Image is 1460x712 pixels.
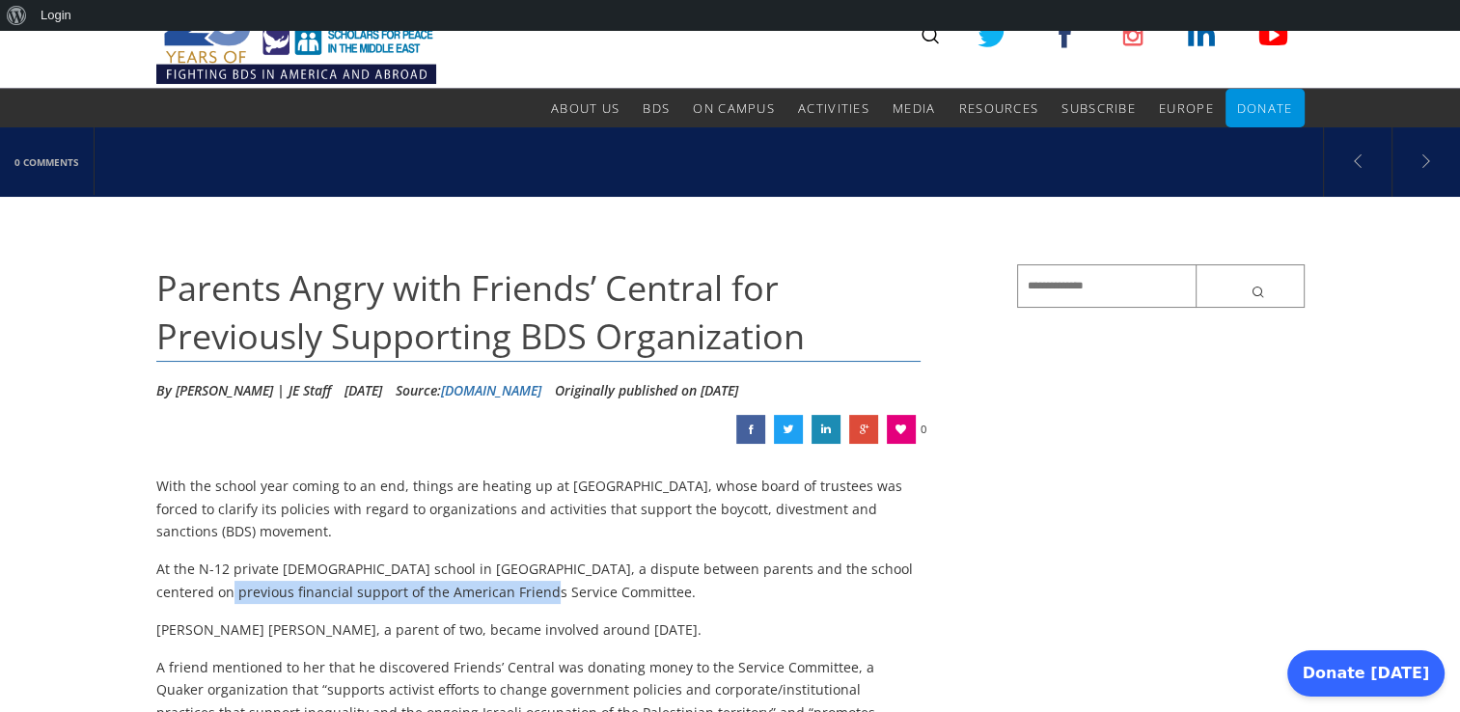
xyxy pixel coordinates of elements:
[798,99,869,117] span: Activities
[551,89,620,127] a: About Us
[958,89,1038,127] a: Resources
[156,558,922,604] p: At the N-12 private [DEMOGRAPHIC_DATA] school in [GEOGRAPHIC_DATA], a dispute between parents and...
[441,381,541,399] a: [DOMAIN_NAME]
[156,376,331,405] li: By [PERSON_NAME] | JE Staff
[1237,99,1293,117] span: Donate
[893,99,936,117] span: Media
[156,475,922,543] p: With the school year coming to an end, things are heating up at [GEOGRAPHIC_DATA], whose board of...
[551,99,620,117] span: About Us
[849,415,878,444] a: Parents Angry with Friends’ Central for Previously Supporting BDS Organization
[643,89,670,127] a: BDS
[774,415,803,444] a: Parents Angry with Friends’ Central for Previously Supporting BDS Organization
[1159,99,1214,117] span: Europe
[921,415,926,444] span: 0
[812,415,840,444] a: Parents Angry with Friends’ Central for Previously Supporting BDS Organization
[1061,89,1136,127] a: Subscribe
[736,415,765,444] a: Parents Angry with Friends’ Central for Previously Supporting BDS Organization
[643,99,670,117] span: BDS
[693,89,775,127] a: On Campus
[958,99,1038,117] span: Resources
[156,618,922,642] p: [PERSON_NAME] [PERSON_NAME], a parent of two, became involved around [DATE].
[344,376,382,405] li: [DATE]
[693,99,775,117] span: On Campus
[1159,89,1214,127] a: Europe
[555,376,738,405] li: Originally published on [DATE]
[1061,99,1136,117] span: Subscribe
[893,89,936,127] a: Media
[798,89,869,127] a: Activities
[1237,89,1293,127] a: Donate
[396,376,541,405] div: Source:
[156,264,805,360] span: Parents Angry with Friends’ Central for Previously Supporting BDS Organization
